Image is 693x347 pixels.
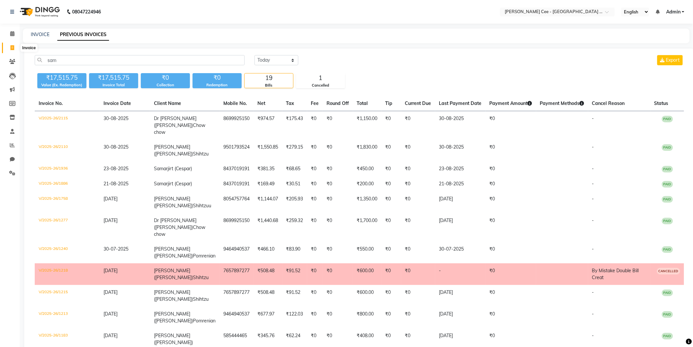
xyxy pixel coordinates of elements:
td: ₹0 [382,161,401,176]
td: ₹1,830.00 [353,140,382,161]
span: [PERSON_NAME] ([PERSON_NAME]) [154,333,193,345]
a: PREVIOUS INVOICES [57,29,109,41]
td: ₹0 [307,242,323,263]
span: 21-08-2025 [103,181,128,187]
span: Last Payment Date [439,100,482,106]
td: ₹1,350.00 [353,192,382,213]
td: ₹0 [323,176,353,192]
td: ₹0 [401,307,435,328]
td: ₹0 [382,242,401,263]
td: ₹259.32 [282,213,307,242]
span: Dr [PERSON_NAME] ([PERSON_NAME]) [154,217,197,230]
span: [DATE] [103,217,118,223]
span: [DATE] [103,289,118,295]
span: Pomrenian [193,318,216,324]
div: ₹0 [193,73,242,82]
td: ₹91.52 [282,285,307,307]
span: [PERSON_NAME] ([PERSON_NAME]) [154,144,193,157]
td: ₹0 [307,140,323,161]
span: [PERSON_NAME] ([PERSON_NAME]) [154,289,193,302]
div: Value (Ex. Redemption) [37,82,86,88]
td: ₹0 [323,192,353,213]
td: ₹169.49 [254,176,282,192]
td: ₹450.00 [353,161,382,176]
td: 8437019191 [220,161,254,176]
span: - [592,217,594,223]
td: ₹677.97 [254,307,282,328]
div: ₹0 [141,73,190,82]
td: ₹91.52 [282,263,307,285]
td: V/2025-26/1240 [35,242,100,263]
div: ₹17,515.75 [37,73,86,82]
span: PAID [662,246,673,253]
td: ₹0 [323,263,353,285]
td: ₹0 [486,307,536,328]
span: [PERSON_NAME] ([PERSON_NAME]) [154,196,193,209]
td: ₹508.48 [254,263,282,285]
td: 8699925150 [220,111,254,140]
td: ₹0 [486,161,536,176]
td: 8054757764 [220,192,254,213]
td: ₹0 [486,140,536,161]
span: Net [258,100,266,106]
span: [PERSON_NAME] ([PERSON_NAME]) [154,268,193,280]
td: ₹0 [307,307,323,328]
td: ₹0 [307,161,323,176]
b: 08047224946 [72,3,101,21]
td: ₹0 [323,307,353,328]
span: Client Name [154,100,181,106]
td: 9464940537 [220,307,254,328]
td: ₹0 [382,213,401,242]
span: PAID [662,181,673,188]
td: ₹1,144.07 [254,192,282,213]
td: ₹0 [382,192,401,213]
span: Tax [286,100,294,106]
td: 8699925150 [220,213,254,242]
td: ₹0 [307,192,323,213]
td: ₹0 [401,111,435,140]
span: [DATE] [103,196,118,202]
td: V/2025-26/1886 [35,176,100,192]
td: ₹0 [401,161,435,176]
span: Invoice No. [39,100,63,106]
td: ₹0 [382,307,401,328]
td: V/2025-26/1213 [35,307,100,328]
td: ₹0 [382,140,401,161]
td: V/2025-26/2115 [35,111,100,140]
td: ₹175.43 [282,111,307,140]
td: ₹0 [401,242,435,263]
td: ₹600.00 [353,285,382,307]
div: Redemption [193,82,242,88]
span: Total [357,100,368,106]
span: Export [666,57,680,63]
td: 21-08-2025 [435,176,486,192]
td: ₹0 [382,285,401,307]
td: 23-08-2025 [435,161,486,176]
td: ₹122.03 [282,307,307,328]
span: PAID [662,166,673,173]
td: 7657897277 [220,263,254,285]
span: - [592,333,594,338]
td: ₹1,440.68 [254,213,282,242]
span: [DATE] [103,268,118,274]
button: Export [657,55,683,65]
td: ₹1,700.00 [353,213,382,242]
td: ₹0 [323,140,353,161]
td: V/2025-26/2110 [35,140,100,161]
td: ₹0 [401,263,435,285]
td: ₹68.65 [282,161,307,176]
div: Cancelled [296,83,345,88]
td: 9464940537 [220,242,254,263]
td: 8437019191 [220,176,254,192]
span: Pomrenian [193,253,216,259]
td: ₹0 [307,285,323,307]
td: ₹466.10 [254,242,282,263]
span: Cancel Reason [592,100,625,106]
span: PAID [662,333,673,339]
td: [DATE] [435,307,486,328]
td: ₹0 [382,111,401,140]
span: Mobile No. [224,100,247,106]
td: ₹0 [323,111,353,140]
td: ₹0 [323,213,353,242]
td: ₹1,550.85 [254,140,282,161]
